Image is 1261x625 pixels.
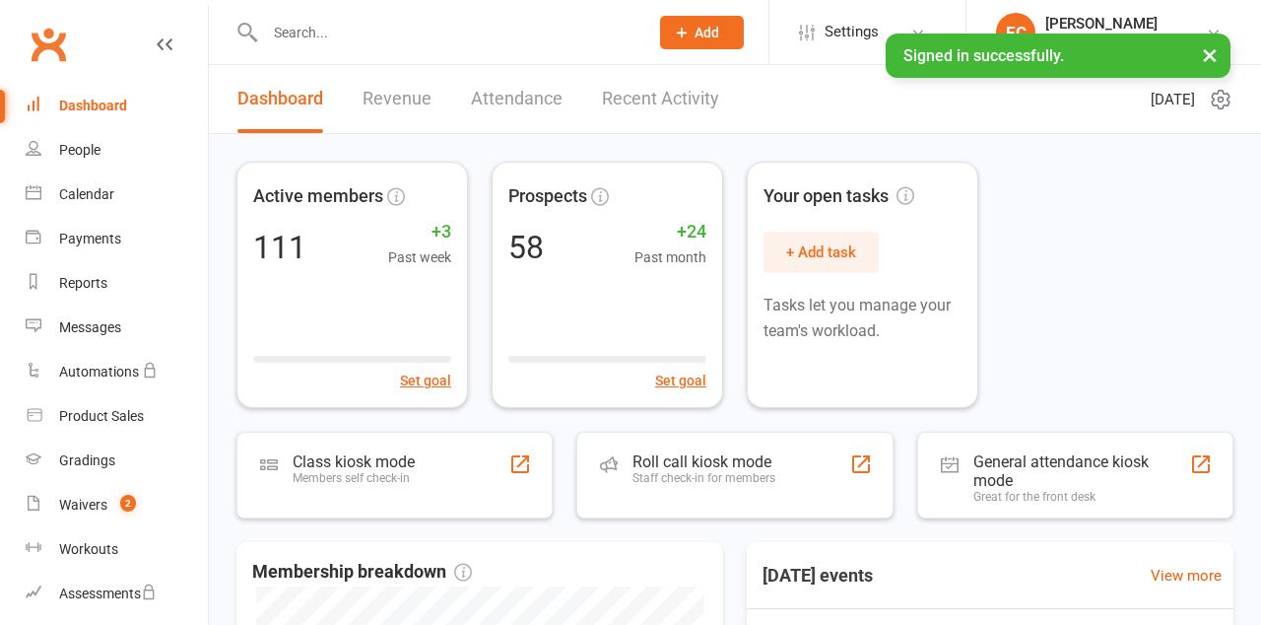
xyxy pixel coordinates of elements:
[1192,34,1228,76] button: ×
[59,231,121,246] div: Payments
[388,218,451,246] span: +3
[660,16,744,49] button: Add
[59,408,144,424] div: Product Sales
[602,65,719,133] a: Recent Activity
[253,232,306,263] div: 111
[763,232,879,273] button: + Add task
[59,364,139,380] div: Automations
[237,65,323,133] a: Dashboard
[973,452,1190,490] div: General attendance kiosk mode
[1045,33,1158,50] div: Golden Fox BJJ
[293,452,415,471] div: Class kiosk mode
[253,182,383,211] span: Active members
[996,13,1035,52] div: EC
[59,186,114,202] div: Calendar
[59,452,115,468] div: Gradings
[59,586,157,601] div: Assessments
[26,572,208,616] a: Assessments
[26,350,208,394] a: Automations
[26,483,208,527] a: Waivers 2
[508,182,587,211] span: Prospects
[632,452,775,471] div: Roll call kiosk mode
[1151,88,1195,111] span: [DATE]
[59,497,107,513] div: Waivers
[26,527,208,572] a: Workouts
[695,25,719,40] span: Add
[903,46,1064,65] span: Signed in successfully.
[400,370,451,391] button: Set goal
[508,232,544,263] div: 58
[655,370,706,391] button: Set goal
[634,218,706,246] span: +24
[26,306,208,350] a: Messages
[120,495,136,512] span: 2
[471,65,563,133] a: Attendance
[59,275,107,291] div: Reports
[59,98,127,113] div: Dashboard
[825,10,879,54] span: Settings
[363,65,431,133] a: Revenue
[388,246,451,268] span: Past week
[26,128,208,173] a: People
[252,558,472,587] span: Membership breakdown
[763,293,962,343] p: Tasks let you manage your team's workload.
[59,541,118,557] div: Workouts
[259,19,634,46] input: Search...
[26,439,208,483] a: Gradings
[59,142,100,158] div: People
[26,84,208,128] a: Dashboard
[26,394,208,439] a: Product Sales
[632,471,775,485] div: Staff check-in for members
[293,471,415,485] div: Members self check-in
[634,246,706,268] span: Past month
[747,558,889,593] h3: [DATE] events
[973,490,1190,504] div: Great for the front desk
[26,173,208,217] a: Calendar
[26,261,208,306] a: Reports
[24,20,73,69] a: Clubworx
[1151,564,1222,588] a: View more
[1045,15,1158,33] div: [PERSON_NAME]
[26,217,208,261] a: Payments
[59,319,121,335] div: Messages
[763,182,914,211] span: Your open tasks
